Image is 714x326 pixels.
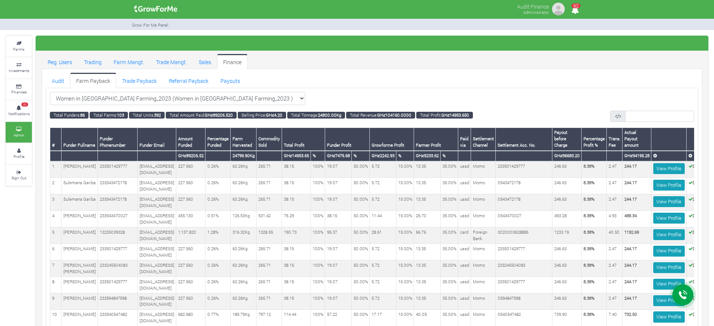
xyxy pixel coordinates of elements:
b: Disbursed [688,279,711,284]
td: 4 [50,211,61,227]
td: 5.72 [370,277,396,293]
a: Sales [193,54,217,69]
a: View Profile [653,295,685,306]
b: 392 [154,112,161,118]
td: 233501429777 [496,161,552,178]
td: [EMAIL_ADDRESS][DOMAIN_NAME] [138,260,176,277]
td: 0.26% [205,194,231,211]
td: 19.07 [325,244,352,260]
th: Growforme Profit [370,128,414,150]
b: 8.38% [583,262,594,268]
td: 13.35 [414,244,441,260]
a: Finances [6,79,32,100]
th: % [311,151,325,161]
td: ussd [458,277,471,293]
td: 0543472178 [496,178,552,194]
td: ussd [458,293,471,310]
td: 0.26% [205,260,231,277]
b: 103 [117,112,124,118]
b: GHȼ4.20 [266,112,282,118]
th: Funder Phonenumber [98,128,138,150]
td: 233245504083 [98,260,138,277]
td: [PERSON_NAME] [PERSON_NAME] [61,260,98,277]
td: ussd [458,178,471,194]
td: 0.26% [205,178,231,194]
td: 40.50 [607,227,622,244]
td: 265.71 [256,260,282,277]
td: 28.61 [370,227,396,244]
td: [EMAIL_ADDRESS][DOMAIN_NAME] [138,293,176,310]
a: Finance [217,54,247,69]
a: Reg. Users [42,54,78,69]
a: Referral Payback [163,73,214,88]
td: 265.71 [256,293,282,310]
td: 50.00% [352,227,370,244]
th: Percentage Funded [205,128,231,150]
td: 13.35 [414,194,441,211]
td: 19.07 [325,161,352,178]
td: 265.71 [256,161,282,178]
td: 233245504083 [496,260,552,277]
td: 233501429777 [98,244,138,260]
small: Admin [13,132,24,138]
th: Funder Email [138,128,176,150]
a: Investments [6,57,32,78]
small: Notifications [8,111,30,116]
th: % [396,151,414,161]
td: ussd [458,211,471,227]
th: # [50,128,61,150]
td: 35.00% [441,161,458,178]
td: 35.00% [441,260,458,277]
td: 15.00% [396,161,414,178]
th: Funder Profit [325,128,370,150]
td: 5.72 [370,244,396,260]
b: 244.17 [624,180,637,185]
td: 95.37 [325,227,352,244]
td: 19.07 [325,293,352,310]
td: 0543472178 [496,194,552,211]
td: 2 [50,178,61,194]
b: Disbursed [688,246,711,251]
td: [EMAIL_ADDRESS][DOMAIN_NAME] [138,161,176,178]
td: 13.35 [414,277,441,293]
a: Farms [6,36,32,57]
td: [EMAIL_ADDRESS][DOMAIN_NAME] [138,178,176,194]
td: Momo [471,178,496,194]
td: 100% [311,194,325,211]
td: 50.00% [352,293,370,310]
td: 227.560 [176,194,205,211]
td: Sulemana Gariba [61,178,98,194]
td: Momo [471,161,496,178]
b: 8.38% [583,279,594,284]
td: 35.00% [441,211,458,227]
td: 493.28 [552,211,582,227]
b: Disbursed [688,229,711,235]
small: Finances [11,89,27,95]
td: 63.26Kg [231,244,256,260]
td: 246.63 [552,244,582,260]
td: 0.26% [205,161,231,178]
td: 190.73 [282,227,311,244]
th: Settlement Channel [471,128,496,150]
a: Payouts [214,73,246,88]
th: GHȼ14953.65 [282,151,311,161]
td: 38.15 [325,211,352,227]
b: 8.38% [583,229,594,235]
td: 1328.55 [256,227,282,244]
td: 5.72 [370,293,396,310]
td: 66.76 [414,227,441,244]
th: Percentage Profit % [582,128,607,150]
td: [EMAIL_ADDRESS][DOMAIN_NAME] [138,277,176,293]
a: Audit [46,73,70,88]
td: 38.15 [282,178,311,194]
th: % [441,151,458,161]
small: Total Funders: [50,112,88,119]
td: 38.15 [282,244,311,260]
td: [PERSON_NAME] [61,293,98,310]
a: View Profile [653,213,685,224]
td: 38.15 [282,277,311,293]
td: 19.07 [325,194,352,211]
td: 265.71 [256,194,282,211]
td: 5.72 [370,178,396,194]
td: 100% [311,161,325,178]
